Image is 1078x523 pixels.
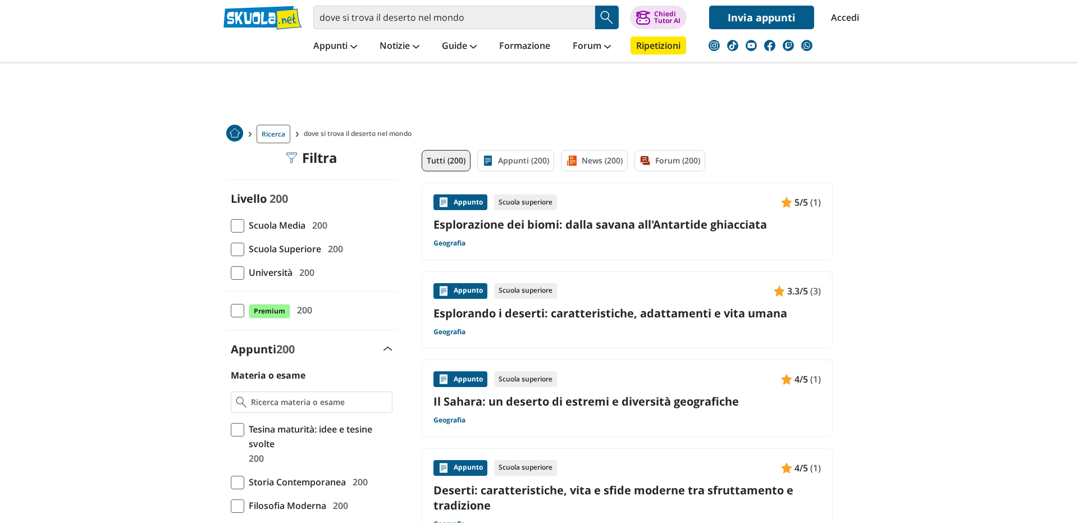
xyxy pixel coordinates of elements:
span: 200 [348,475,368,489]
img: Cerca appunti, riassunti o versioni [599,9,615,26]
img: youtube [746,40,757,51]
img: WhatsApp [801,40,812,51]
span: Filosofia Moderna [244,498,326,513]
div: Filtra [286,150,337,166]
span: (3) [810,284,821,298]
span: 200 [323,242,343,256]
input: Ricerca materia o esame [251,397,387,408]
a: Tutti (200) [422,150,471,171]
img: Appunti contenuto [781,374,792,385]
img: Home [226,125,243,142]
div: Scuola superiore [494,194,557,210]
label: Livello [231,191,267,206]
a: Notizie [377,37,422,57]
img: News filtro contenuto [566,155,577,166]
img: Appunti contenuto [438,374,449,385]
img: Filtra filtri mobile [286,152,298,163]
div: Appunto [433,283,487,299]
span: 200 [269,191,288,206]
div: Scuola superiore [494,283,557,299]
span: (1) [810,461,821,475]
img: instagram [709,40,720,51]
div: Scuola superiore [494,371,557,387]
a: Ripetizioni [631,37,686,54]
a: Esplorando i deserti: caratteristiche, adattamenti e vita umana [433,306,821,321]
div: Appunto [433,371,487,387]
a: Appunti [310,37,360,57]
div: Appunto [433,460,487,476]
a: Il Sahara: un deserto di estremi e diversità geografiche [433,394,821,409]
span: Scuola Superiore [244,242,321,256]
img: facebook [764,40,775,51]
span: 4/5 [794,372,808,386]
span: 200 [328,498,348,513]
span: 5/5 [794,195,808,210]
span: (1) [810,195,821,210]
span: 200 [276,342,295,357]
span: Università [244,265,293,280]
img: Appunti filtro contenuto [482,155,494,166]
span: 200 [308,218,327,233]
a: News (200) [561,150,628,171]
img: Appunti contenuto [438,285,449,297]
a: Ricerca [257,125,290,143]
a: Geografia [433,328,465,336]
span: (1) [810,372,821,386]
a: Geografia [433,416,465,425]
span: 3.3/5 [787,284,808,298]
img: Appunti contenuto [781,462,792,474]
span: 200 [295,265,314,280]
span: Tesina maturità: idee e tesine svolte [244,422,392,451]
img: Ricerca materia o esame [236,397,246,408]
div: Appunto [433,194,487,210]
span: 200 [293,303,312,317]
button: ChiediTutor AI [630,6,687,29]
a: Forum [570,37,614,57]
a: Formazione [496,37,553,57]
div: Chiedi Tutor AI [654,11,680,24]
a: Appunti (200) [477,150,554,171]
img: Appunti contenuto [774,285,785,297]
a: Esplorazione dei biomi: dalla savana all'Antartide ghiacciata [433,217,821,232]
img: tiktok [727,40,738,51]
label: Appunti [231,342,295,357]
label: Materia o esame [231,369,305,381]
span: 200 [244,451,264,466]
img: twitch [783,40,794,51]
img: Forum filtro contenuto [640,155,651,166]
span: Premium [249,304,290,319]
a: Forum (200) [634,150,705,171]
img: Appunti contenuto [438,197,449,208]
span: Scuola Media [244,218,305,233]
a: Guide [439,37,479,57]
span: dove si trova il deserto nel mondo [304,125,416,143]
input: Cerca appunti, riassunti o versioni [313,6,595,29]
a: Home [226,125,243,143]
a: Accedi [831,6,855,29]
span: 4/5 [794,461,808,475]
a: Deserti: caratteristiche, vita e sfide moderne tra sfruttamento e tradizione [433,483,821,513]
img: Apri e chiudi sezione [383,347,392,351]
div: Scuola superiore [494,460,557,476]
img: Appunti contenuto [781,197,792,208]
a: Invia appunti [709,6,814,29]
a: Geografia [433,239,465,248]
span: Storia Contemporanea [244,475,346,489]
img: Appunti contenuto [438,462,449,474]
button: Search Button [595,6,619,29]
